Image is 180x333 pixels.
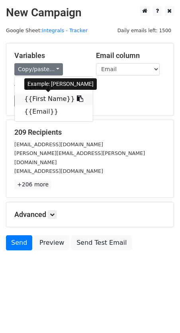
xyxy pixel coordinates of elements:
a: Send [6,235,32,250]
a: +206 more [14,180,51,190]
small: Google Sheet: [6,27,88,33]
h5: Email column [96,51,166,60]
a: Daily emails left: 1500 [115,27,174,33]
a: {{First Name}} [15,93,93,105]
h5: Variables [14,51,84,60]
h5: 209 Recipients [14,128,166,137]
a: Send Test Email [71,235,132,250]
h5: Advanced [14,210,166,219]
iframe: Chat Widget [140,295,180,333]
h2: New Campaign [6,6,174,19]
small: [EMAIL_ADDRESS][DOMAIN_NAME] [14,168,103,174]
small: [EMAIL_ADDRESS][DOMAIN_NAME] [14,141,103,147]
a: Integrals - Tracker [42,27,88,33]
div: Example: [PERSON_NAME] [24,78,97,90]
a: {{Email}} [15,105,93,118]
a: Copy/paste... [14,63,63,76]
small: [PERSON_NAME][EMAIL_ADDRESS][PERSON_NAME][DOMAIN_NAME] [14,150,145,165]
a: {{Title}} [15,80,93,93]
span: Daily emails left: 1500 [115,26,174,35]
a: Preview [34,235,69,250]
